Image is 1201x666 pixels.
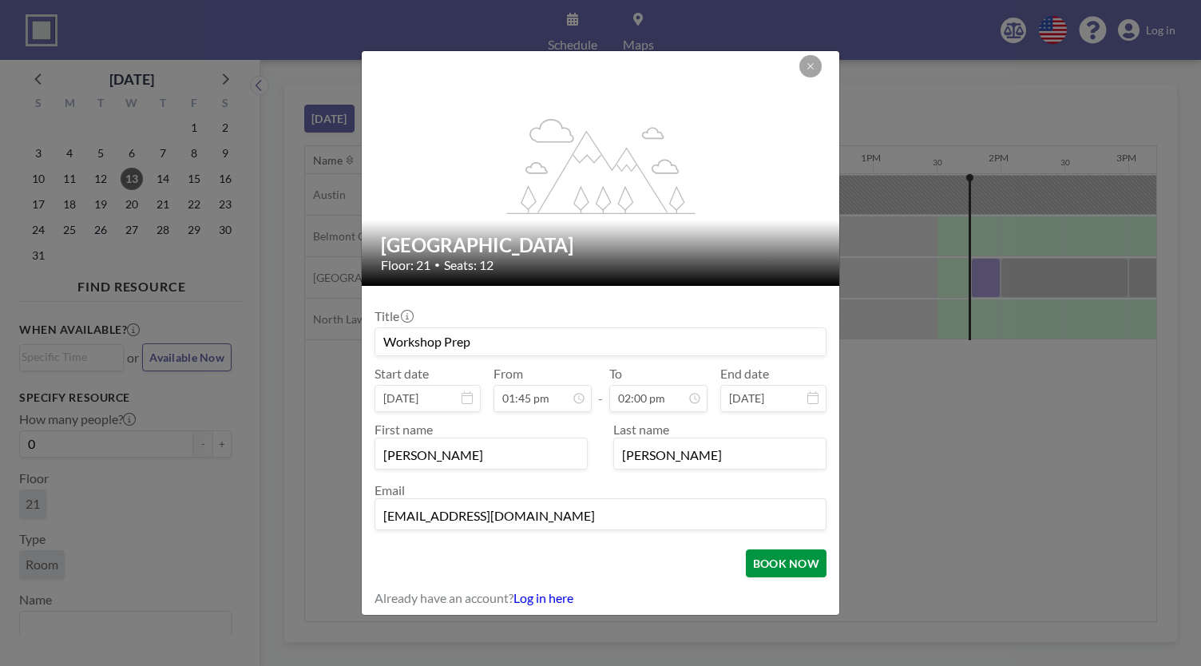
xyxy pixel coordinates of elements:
input: First name [375,442,587,469]
g: flex-grow: 1.2; [507,117,696,213]
input: Last name [614,442,826,469]
span: - [598,371,603,406]
span: Floor: 21 [381,257,430,273]
label: Title [375,308,412,324]
label: End date [720,366,769,382]
a: Log in here [513,590,573,605]
button: BOOK NOW [746,549,826,577]
input: Email [375,502,826,529]
input: Guest reservation [375,328,826,355]
label: To [609,366,622,382]
label: Last name [613,422,669,437]
span: Already have an account? [375,590,513,606]
h2: [GEOGRAPHIC_DATA] [381,233,822,257]
label: Email [375,482,405,498]
span: • [434,259,440,271]
label: First name [375,422,433,437]
label: From [493,366,523,382]
span: Seats: 12 [444,257,493,273]
label: Start date [375,366,429,382]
